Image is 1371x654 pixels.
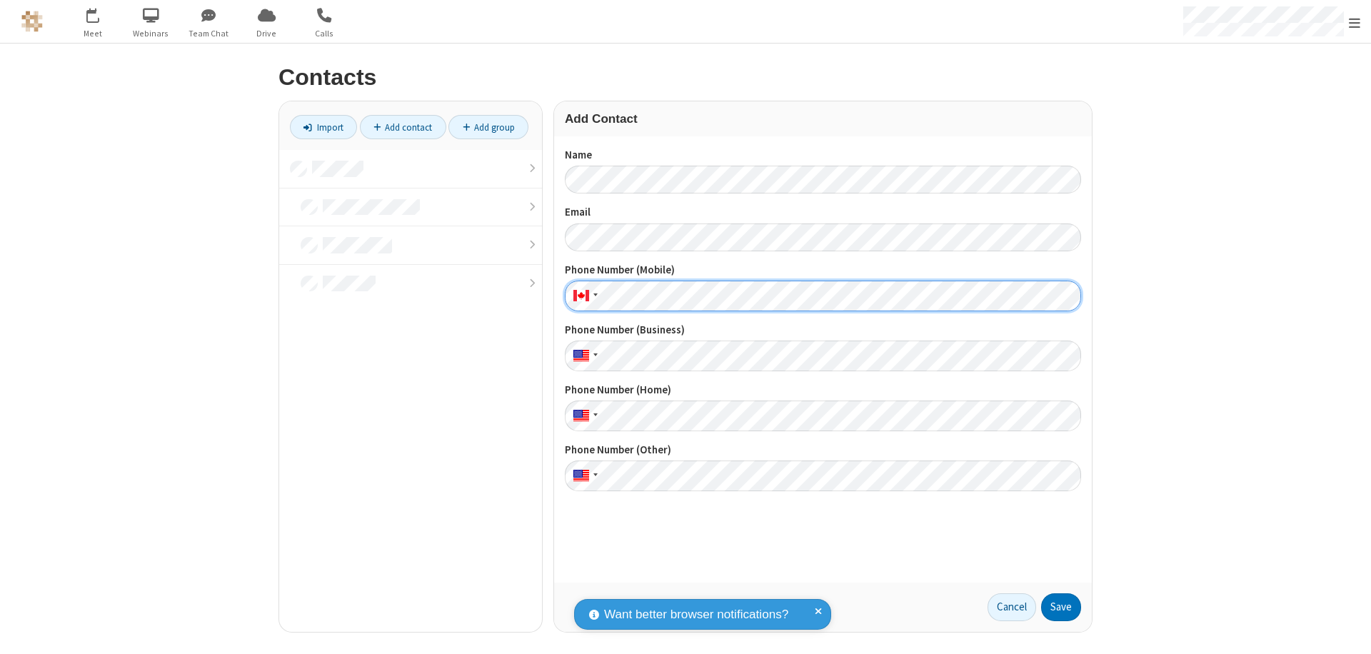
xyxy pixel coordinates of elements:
h3: Add Contact [565,112,1081,126]
label: Phone Number (Mobile) [565,262,1081,278]
div: Canada: + 1 [565,281,602,311]
label: Email [565,204,1081,221]
a: Add contact [360,115,446,139]
span: Drive [240,27,293,40]
div: United States: + 1 [565,461,602,491]
label: Phone Number (Other) [565,442,1081,458]
label: Name [565,147,1081,163]
h2: Contacts [278,65,1093,90]
a: Add group [448,115,528,139]
label: Phone Number (Business) [565,322,1081,338]
span: Calls [298,27,351,40]
a: Cancel [988,593,1036,622]
span: Webinars [124,27,178,40]
a: Import [290,115,357,139]
label: Phone Number (Home) [565,382,1081,398]
span: Meet [66,27,120,40]
div: United States: + 1 [565,341,602,371]
div: United States: + 1 [565,401,602,431]
span: Want better browser notifications? [604,605,788,624]
span: Team Chat [182,27,236,40]
button: Save [1041,593,1081,622]
iframe: Chat [1335,617,1360,644]
img: QA Selenium DO NOT DELETE OR CHANGE [21,11,43,32]
div: 1 [96,8,106,19]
